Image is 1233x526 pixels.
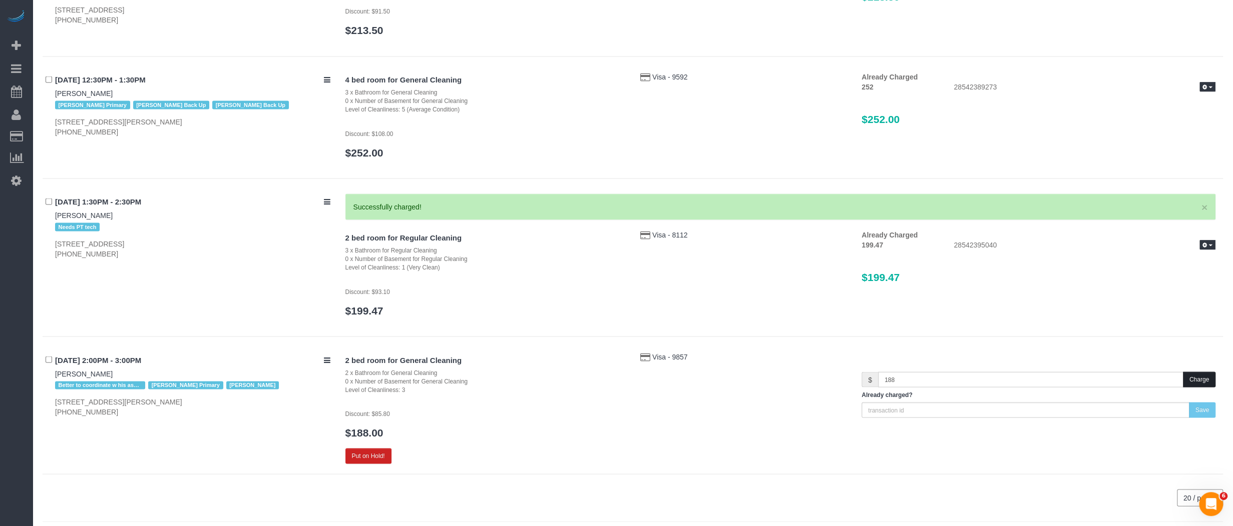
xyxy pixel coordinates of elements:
[345,88,625,96] div: 3 x Bathroom for General Cleaning
[55,211,113,219] a: [PERSON_NAME]
[345,385,625,394] div: Level of Cleanliness: 3
[345,146,383,158] a: $252.00
[55,378,330,391] div: Tags
[55,238,330,258] div: [STREET_ADDRESS] [PHONE_NUMBER]
[345,356,625,364] h4: 2 bed room for General Cleaning
[55,381,145,389] span: Better to coordinate w his assistant [PERSON_NAME] email in work order
[55,5,330,25] div: [STREET_ADDRESS] [PHONE_NUMBER]
[345,448,391,463] button: Put on Hold!
[862,72,918,80] strong: Already Charged
[652,352,688,360] a: Visa - 9857
[345,426,383,438] a: $188.00
[345,288,390,295] small: Discount: $93.10
[946,239,1223,251] div: 28542395040
[55,116,330,136] div: [STREET_ADDRESS][PERSON_NAME] [PHONE_NUMBER]
[345,130,393,137] small: Discount: $108.00
[862,113,900,124] span: $252.00
[946,81,1223,93] div: 28542389273
[148,381,223,389] span: [PERSON_NAME] Primary
[345,246,625,254] div: 3 x Bathroom for Regular Cleaning
[1177,489,1223,506] nav: Pagination navigation
[862,82,873,90] strong: 252
[55,369,113,377] a: [PERSON_NAME]
[1177,489,1223,506] button: 20 / page
[345,263,625,271] div: Level of Cleanliness: 1 (Very Clean)
[345,8,390,15] small: Discount: $91.50
[55,356,330,364] h4: [DATE] 2:00PM - 3:00PM
[862,402,1189,417] input: transaction id
[862,391,1215,398] h5: Already charged?
[1183,371,1215,387] button: Charge
[345,24,383,36] a: $213.50
[353,201,1208,211] div: Successfully charged!
[55,222,100,230] span: Needs PT tech
[55,100,130,108] span: [PERSON_NAME] Primary
[55,197,330,206] h4: [DATE] 1:30PM - 2:30PM
[652,230,688,238] a: Visa - 8112
[1199,492,1223,516] iframe: Intercom live chat
[6,10,26,24] img: Automaid Logo
[862,271,900,282] span: $199.47
[345,377,625,385] div: 0 x Number of Basement for General Cleaning
[55,75,330,84] h4: [DATE] 12:30PM - 1:30PM
[55,89,113,97] a: [PERSON_NAME]
[1201,201,1207,212] a: ×
[55,396,330,416] div: [STREET_ADDRESS][PERSON_NAME] [PHONE_NUMBER]
[345,233,625,242] h4: 2 bed room for Regular Cleaning
[652,72,688,80] a: Visa - 9592
[862,230,918,238] strong: Already Charged
[345,254,625,263] div: 0 x Number of Basement for Regular Cleaning
[212,100,289,108] span: [PERSON_NAME] Back Up
[55,220,330,233] div: Tags
[55,98,330,111] div: Tags
[862,240,883,248] strong: 199.47
[1219,492,1227,500] span: 6
[133,100,210,108] span: [PERSON_NAME] Back Up
[345,75,625,84] h4: 4 bed room for General Cleaning
[345,105,625,113] div: Level of Cleanliness: 5 (Average Condition)
[345,368,625,377] div: 2 x Bathroom for General Cleaning
[862,371,878,387] span: $
[345,304,383,316] a: $199.47
[226,381,279,389] span: [PERSON_NAME]
[345,96,625,105] div: 0 x Number of Basement for General Cleaning
[345,410,390,417] small: Discount: $85.80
